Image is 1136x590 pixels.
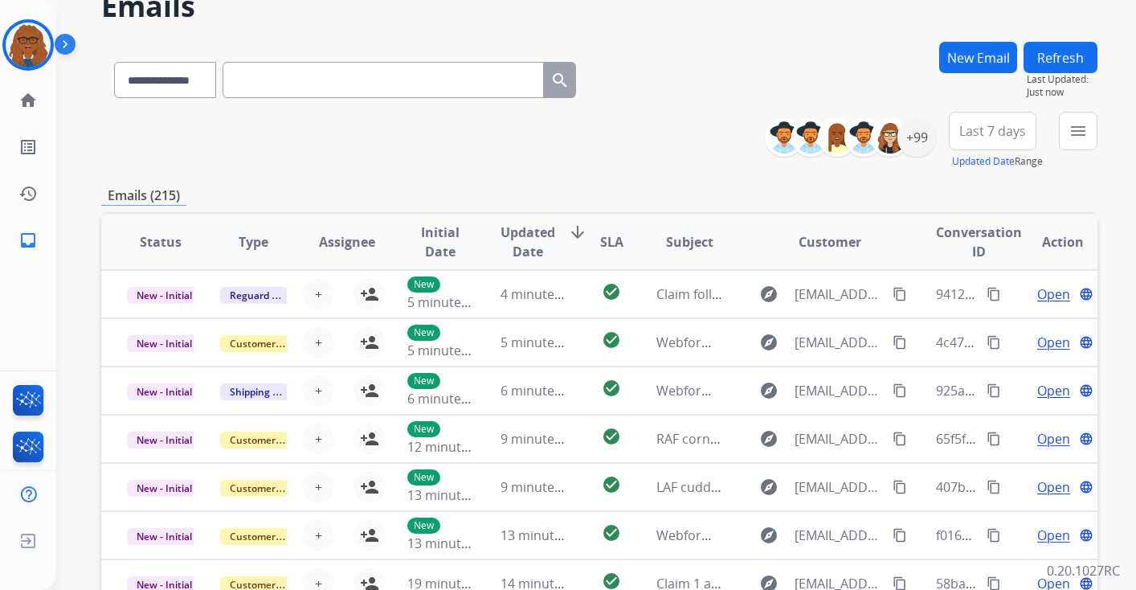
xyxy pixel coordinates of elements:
[501,285,586,303] span: 4 minutes ago
[501,382,586,399] span: 6 minutes ago
[220,287,293,304] span: Reguard CS
[127,383,202,400] span: New - Initial
[18,231,38,250] mat-icon: inbox
[501,334,586,351] span: 5 minutes ago
[220,335,325,352] span: Customer Support
[302,471,334,503] button: +
[952,155,1015,168] button: Updated Date
[795,477,885,497] span: [EMAIL_ADDRESS][DOMAIN_NAME]
[501,223,555,261] span: Updated Date
[602,330,621,350] mat-icon: check_circle
[220,528,325,545] span: Customer Support
[239,232,268,252] span: Type
[407,373,440,389] p: New
[315,526,322,545] span: +
[360,381,379,400] mat-icon: person_add
[897,118,936,157] div: +99
[1004,214,1097,270] th: Action
[795,285,885,304] span: [EMAIL_ADDRESS][DOMAIN_NAME]
[360,285,379,304] mat-icon: person_add
[1037,333,1070,352] span: Open
[302,519,334,551] button: +
[360,477,379,497] mat-icon: person_add
[18,91,38,110] mat-icon: home
[1079,383,1093,398] mat-icon: language
[939,42,1017,73] button: New Email
[315,333,322,352] span: +
[602,379,621,398] mat-icon: check_circle
[302,278,334,310] button: +
[407,293,493,311] span: 5 minutes ago
[501,478,586,496] span: 9 minutes ago
[407,421,440,437] p: New
[18,184,38,203] mat-icon: history
[949,112,1036,150] button: Last 7 days
[759,429,778,449] mat-icon: explore
[407,325,440,341] p: New
[127,432,202,449] span: New - Initial
[1079,287,1093,301] mat-icon: language
[759,285,778,304] mat-icon: explore
[959,128,1026,134] span: Last 7 days
[302,375,334,407] button: +
[407,342,493,359] span: 5 minutes ago
[987,287,1001,301] mat-icon: content_copy
[315,285,322,304] span: +
[1037,381,1070,400] span: Open
[127,528,202,545] span: New - Initial
[952,154,1043,168] span: Range
[220,383,330,400] span: Shipping Protection
[799,232,861,252] span: Customer
[656,285,749,303] span: Claim follow up
[600,232,623,252] span: SLA
[893,383,907,398] mat-icon: content_copy
[127,287,202,304] span: New - Initial
[795,429,885,449] span: [EMAIL_ADDRESS][DOMAIN_NAME]
[1037,526,1070,545] span: Open
[550,71,570,90] mat-icon: search
[987,383,1001,398] mat-icon: content_copy
[315,477,322,497] span: +
[1079,335,1093,350] mat-icon: language
[140,232,182,252] span: Status
[656,526,1020,544] span: Webform from [EMAIL_ADDRESS][DOMAIN_NAME] on [DATE]
[987,432,1001,446] mat-icon: content_copy
[656,334,1020,351] span: Webform from [EMAIL_ADDRESS][DOMAIN_NAME] on [DATE]
[220,432,325,449] span: Customer Support
[893,432,907,446] mat-icon: content_copy
[893,287,907,301] mat-icon: content_copy
[656,382,1020,399] span: Webform from [EMAIL_ADDRESS][DOMAIN_NAME] on [DATE]
[759,526,778,545] mat-icon: explore
[315,381,322,400] span: +
[407,469,440,486] p: New
[893,335,907,350] mat-icon: content_copy
[220,480,325,497] span: Customer Support
[759,477,778,497] mat-icon: explore
[656,430,765,448] span: RAF corner chaise
[407,486,501,504] span: 13 minutes ago
[1027,73,1097,86] span: Last Updated:
[759,381,778,400] mat-icon: explore
[315,429,322,449] span: +
[1024,42,1097,73] button: Refresh
[407,390,493,408] span: 6 minutes ago
[1069,121,1088,141] mat-icon: menu
[759,333,778,352] mat-icon: explore
[795,381,885,400] span: [EMAIL_ADDRESS][DOMAIN_NAME]
[795,526,885,545] span: [EMAIL_ADDRESS][DOMAIN_NAME]
[302,326,334,359] button: +
[987,528,1001,543] mat-icon: content_copy
[6,23,51,68] img: avatar
[1037,477,1070,497] span: Open
[1079,432,1093,446] mat-icon: language
[101,186,186,206] p: Emails (215)
[407,535,501,552] span: 13 minutes ago
[1079,528,1093,543] mat-icon: language
[1037,429,1070,449] span: Open
[602,282,621,301] mat-icon: check_circle
[360,429,379,449] mat-icon: person_add
[987,480,1001,494] mat-icon: content_copy
[302,423,334,455] button: +
[1079,480,1093,494] mat-icon: language
[360,526,379,545] mat-icon: person_add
